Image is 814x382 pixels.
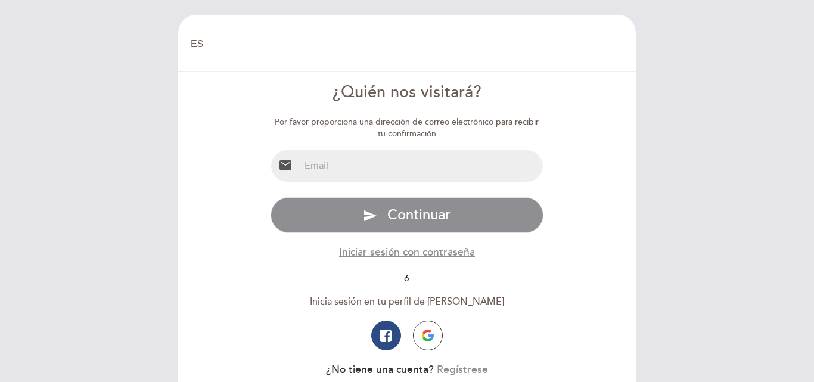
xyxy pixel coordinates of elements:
[387,206,451,223] span: Continuar
[437,362,488,377] button: Regístrese
[339,245,475,260] button: Iniciar sesión con contraseña
[326,364,434,376] span: ¿No tiene una cuenta?
[422,330,434,341] img: icon-google.png
[271,197,544,233] button: send Continuar
[271,81,544,104] div: ¿Quién nos visitará?
[278,158,293,172] i: email
[300,150,543,182] input: Email
[271,116,544,140] div: Por favor proporciona una dirección de correo electrónico para recibir tu confirmación
[395,274,418,284] span: ó
[271,295,544,309] div: Inicia sesión en tu perfil de [PERSON_NAME]
[363,209,377,223] i: send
